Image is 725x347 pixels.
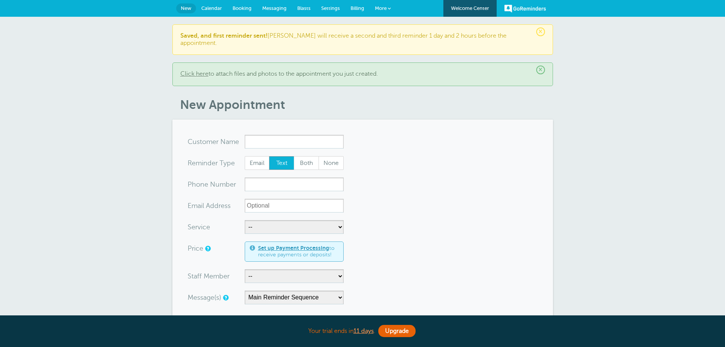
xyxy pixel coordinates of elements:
label: Staff Member [188,273,229,280]
label: Service [188,224,210,230]
label: Text [269,156,294,170]
span: Ema [188,202,201,209]
div: ress [188,199,245,213]
span: ne Nu [200,181,220,188]
span: More [375,5,387,11]
div: Your trial ends in . [172,323,553,339]
a: 11 days [354,328,374,334]
a: Set up Payment Processing [258,245,329,251]
span: New [181,5,191,11]
a: Click here [180,70,209,77]
span: Blasts [297,5,311,11]
label: Reminder Type [188,160,235,166]
input: Optional [245,199,344,213]
div: mber [188,177,245,191]
span: Cus [188,138,200,145]
label: Message(s) [188,294,221,301]
a: New [176,3,196,13]
span: Email [245,157,269,170]
p: [PERSON_NAME] will receive a second and third reminder 1 day and 2 hours before the appointment. [180,32,545,47]
a: Simple templates and custom messages will use the reminder schedule set under Settings > Reminder... [223,295,228,300]
span: Billing [351,5,364,11]
span: il Add [201,202,218,209]
a: An optional price for the appointment. If you set a price, you can include a payment link in your... [205,246,210,251]
label: Email [245,156,270,170]
label: None [319,156,344,170]
label: Both [294,156,319,170]
span: 2025 [315,312,345,327]
iframe: Resource center [695,317,717,339]
h1: New Appointment [180,98,553,112]
p: to attach files and photos to the appointment you just created. [180,70,545,78]
span: Settings [321,5,340,11]
label: Price [188,245,203,252]
span: Messaging [262,5,287,11]
span: × [536,27,545,36]
b: Saved, and first reminder sent! [180,32,268,39]
span: Calendar [201,5,222,11]
span: Booking [233,5,252,11]
div: Next Month [288,312,302,327]
span: × [536,66,545,74]
a: Upgrade [378,325,416,337]
span: None [319,157,343,170]
div: ame [188,135,245,149]
span: to receive payments or deposits! [258,245,339,258]
div: Previous Month [245,312,258,327]
div: Previous Year [302,312,315,327]
span: Text [269,157,294,170]
span: Both [294,157,319,170]
span: September [258,312,288,327]
div: Next Year [345,312,359,327]
span: tomer N [200,138,226,145]
span: Pho [188,181,200,188]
